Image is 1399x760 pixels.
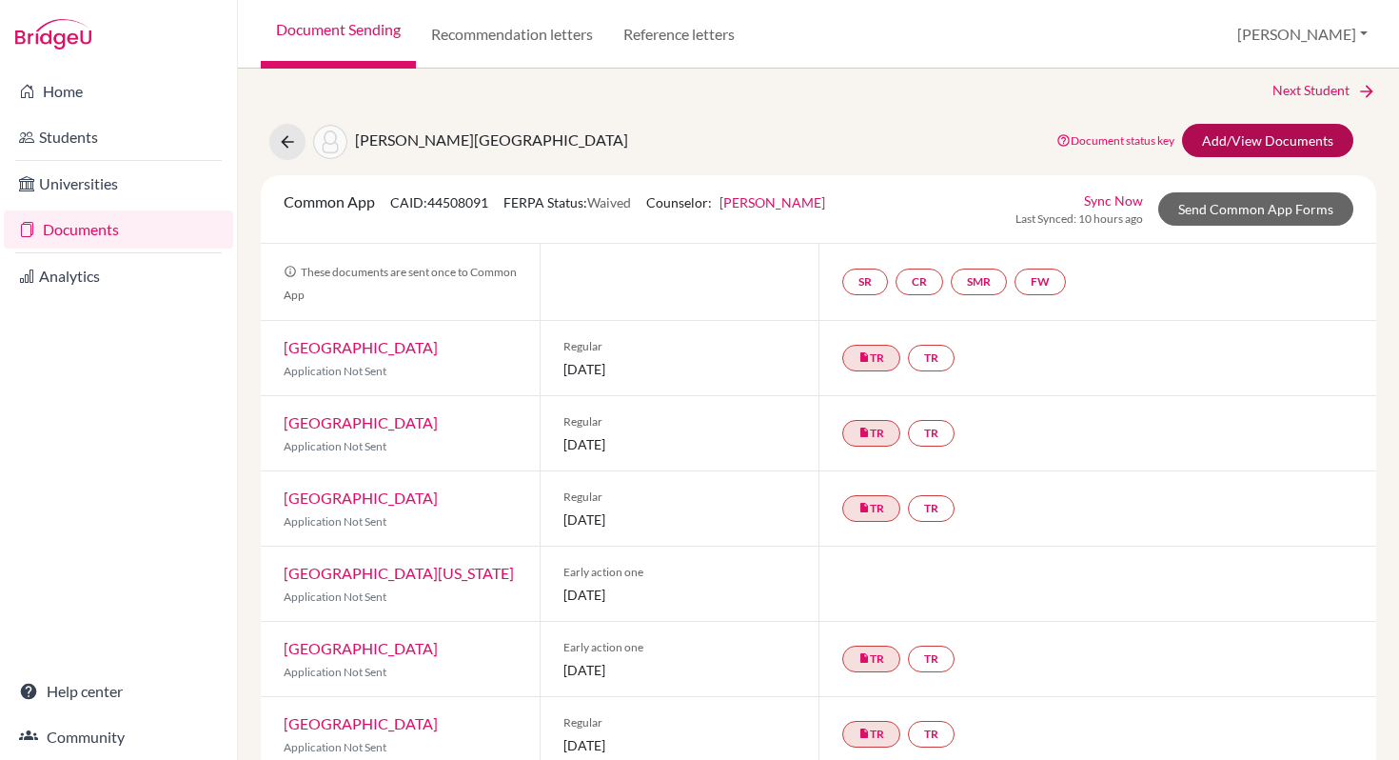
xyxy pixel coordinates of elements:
[563,639,796,656] span: Early action one
[284,338,438,356] a: [GEOGRAPHIC_DATA]
[1084,190,1143,210] a: Sync Now
[563,434,796,454] span: [DATE]
[4,72,233,110] a: Home
[719,194,825,210] a: [PERSON_NAME]
[284,265,517,302] span: These documents are sent once to Common App
[563,489,796,506] span: Regular
[896,269,943,295] a: CR
[563,413,796,430] span: Regular
[4,210,233,249] a: Documents
[563,735,796,755] span: [DATE]
[284,514,386,529] span: Application Not Sent
[4,118,233,156] a: Students
[563,564,796,581] span: Early action one
[284,639,438,657] a: [GEOGRAPHIC_DATA]
[1229,16,1376,52] button: [PERSON_NAME]
[842,269,888,295] a: SR
[858,427,870,438] i: insert_drive_file
[908,721,955,748] a: TR
[4,672,233,710] a: Help center
[1015,210,1143,228] span: Last Synced: 10 hours ago
[4,718,233,756] a: Community
[355,130,628,149] span: [PERSON_NAME][GEOGRAPHIC_DATA]
[908,345,955,371] a: TR
[1182,124,1353,157] a: Add/View Documents
[1158,192,1353,226] a: Send Common App Forms
[284,665,386,679] span: Application Not Sent
[4,165,233,203] a: Universities
[908,420,955,447] a: TR
[842,420,900,447] a: insert_drive_fileTR
[842,495,900,522] a: insert_drive_fileTR
[563,510,796,530] span: [DATE]
[284,590,386,604] span: Application Not Sent
[284,489,438,507] a: [GEOGRAPHIC_DATA]
[842,345,900,371] a: insert_drive_fileTR
[15,19,91,50] img: Bridge-U
[858,502,870,513] i: insert_drive_file
[1272,80,1376,101] a: Next Student
[284,439,386,453] span: Application Not Sent
[1056,133,1174,148] a: Document status key
[563,660,796,680] span: [DATE]
[284,740,386,754] span: Application Not Sent
[563,714,796,731] span: Regular
[858,351,870,363] i: insert_drive_file
[1015,269,1066,295] a: FW
[587,194,631,210] span: Waived
[284,413,438,431] a: [GEOGRAPHIC_DATA]
[646,194,825,210] span: Counselor:
[908,646,955,672] a: TR
[858,652,870,664] i: insert_drive_file
[503,194,631,210] span: FERPA Status:
[4,257,233,295] a: Analytics
[842,721,900,748] a: insert_drive_fileTR
[563,338,796,355] span: Regular
[563,585,796,605] span: [DATE]
[284,364,386,378] span: Application Not Sent
[284,192,375,210] span: Common App
[563,359,796,379] span: [DATE]
[390,194,488,210] span: CAID: 44508091
[284,714,438,732] a: [GEOGRAPHIC_DATA]
[908,495,955,522] a: TR
[842,646,900,672] a: insert_drive_fileTR
[284,564,514,582] a: [GEOGRAPHIC_DATA][US_STATE]
[858,728,870,739] i: insert_drive_file
[951,269,1007,295] a: SMR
